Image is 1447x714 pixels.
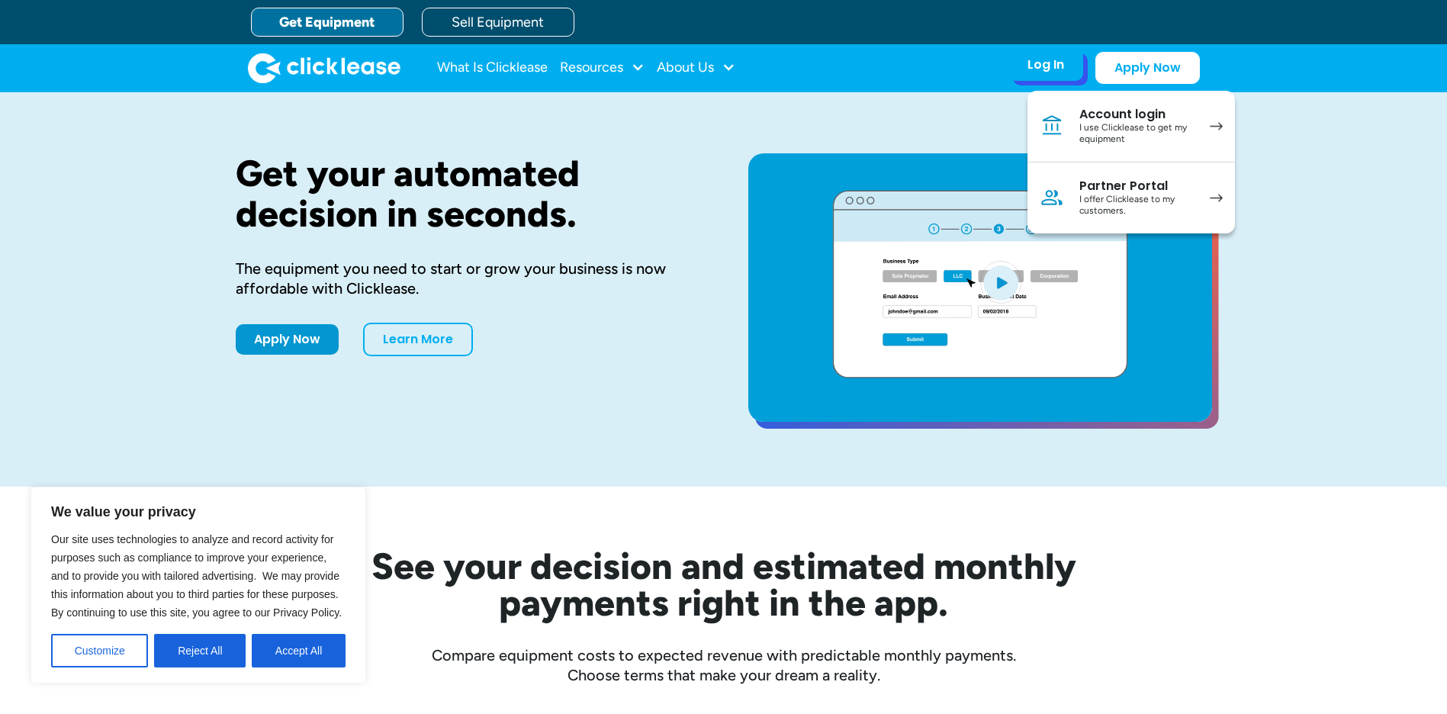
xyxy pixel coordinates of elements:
h1: Get your automated decision in seconds. [236,153,699,234]
img: Blue play button logo on a light blue circular background [980,261,1021,304]
div: Partner Portal [1079,178,1195,194]
span: Our site uses technologies to analyze and record activity for purposes such as compliance to impr... [51,533,342,619]
div: I use Clicklease to get my equipment [1079,122,1195,146]
p: We value your privacy [51,503,346,521]
nav: Log In [1027,91,1235,233]
div: I offer Clicklease to my customers. [1079,194,1195,217]
a: open lightbox [748,153,1212,422]
img: Bank icon [1040,114,1064,138]
div: Resources [560,53,645,83]
div: The equipment you need to start or grow your business is now affordable with Clicklease. [236,259,699,298]
a: Account loginI use Clicklease to get my equipment [1027,91,1235,162]
img: arrow [1210,122,1223,130]
a: Apply Now [236,324,339,355]
h2: See your decision and estimated monthly payments right in the app. [297,548,1151,621]
div: Log In [1027,57,1064,72]
a: home [248,53,400,83]
button: Customize [51,634,148,667]
div: We value your privacy [31,487,366,683]
img: Clicklease logo [248,53,400,83]
img: Person icon [1040,185,1064,210]
a: Partner PortalI offer Clicklease to my customers. [1027,162,1235,233]
a: Sell Equipment [422,8,574,37]
div: Account login [1079,107,1195,122]
div: About Us [657,53,735,83]
a: Apply Now [1095,52,1200,84]
a: Get Equipment [251,8,404,37]
img: arrow [1210,194,1223,202]
a: What Is Clicklease [437,53,548,83]
button: Reject All [154,634,246,667]
button: Accept All [252,634,346,667]
div: Compare equipment costs to expected revenue with predictable monthly payments. Choose terms that ... [236,645,1212,685]
a: Learn More [363,323,473,356]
